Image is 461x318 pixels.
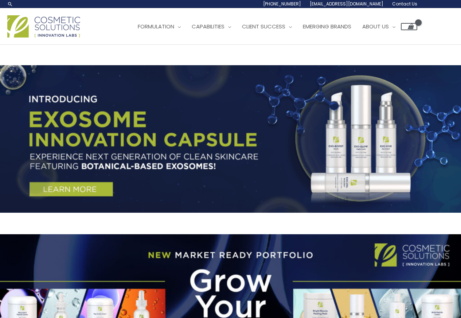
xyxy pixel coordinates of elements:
[297,16,357,38] a: Emerging Brands
[132,16,186,38] a: Formulation
[303,23,351,30] span: Emerging Brands
[242,23,285,30] span: Client Success
[7,15,80,38] img: Cosmetic Solutions Logo
[127,16,417,38] nav: Site Navigation
[362,23,389,30] span: About Us
[401,23,417,30] a: View Shopping Cart, empty
[310,1,383,7] span: [EMAIL_ADDRESS][DOMAIN_NAME]
[392,1,417,7] span: Contact Us
[263,1,301,7] span: [PHONE_NUMBER]
[138,23,174,30] span: Formulation
[7,1,13,7] a: Search icon link
[192,23,224,30] span: Capabilities
[357,16,401,38] a: About Us
[237,16,297,38] a: Client Success
[186,16,237,38] a: Capabilities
